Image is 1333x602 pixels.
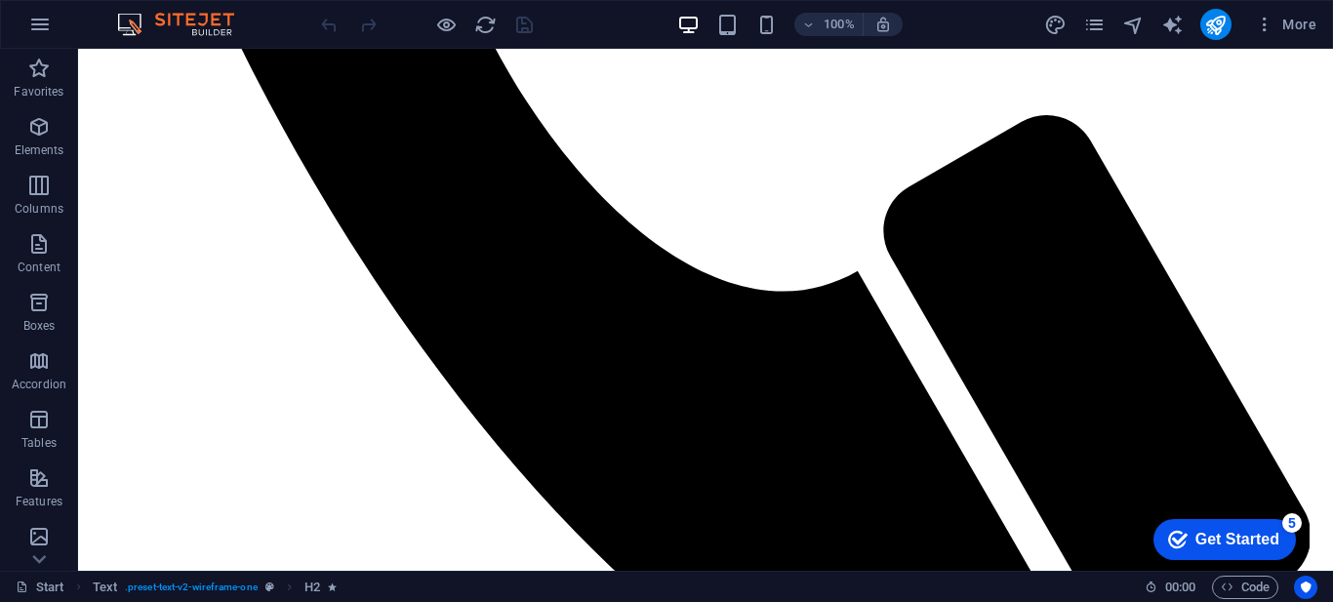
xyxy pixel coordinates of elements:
button: 100% [794,13,864,36]
i: Publish [1204,14,1227,36]
button: Code [1212,576,1278,599]
i: Pages (Ctrl+Alt+S) [1083,14,1106,36]
span: . preset-text-v2-wireframe-one [125,576,258,599]
i: Design (Ctrl+Alt+Y) [1044,14,1067,36]
button: More [1247,9,1324,40]
h6: 100% [824,13,855,36]
button: Click here to leave preview mode and continue editing [434,13,458,36]
img: Editor Logo [112,13,259,36]
i: On resize automatically adjust zoom level to fit chosen device. [874,16,892,33]
i: This element is a customizable preset [265,582,274,592]
div: Get Started [58,21,141,39]
span: Click to select. Double-click to edit [304,576,320,599]
i: Navigator [1122,14,1145,36]
button: publish [1200,9,1232,40]
i: Element contains an animation [328,582,337,592]
p: Columns [15,201,63,217]
p: Elements [15,142,64,158]
p: Boxes [23,318,56,334]
p: Features [16,494,62,509]
p: Tables [21,435,57,451]
a: Click to cancel selection. Double-click to open Pages [16,576,64,599]
button: pages [1083,13,1107,36]
span: : [1179,580,1182,594]
button: Usercentrics [1294,576,1317,599]
i: Reload page [474,14,497,36]
nav: breadcrumb [93,576,338,599]
div: 5 [144,4,164,23]
div: Get Started 5 items remaining, 0% complete [16,10,158,51]
p: Content [18,260,61,275]
h6: Session time [1145,576,1196,599]
i: AI Writer [1161,14,1184,36]
span: Code [1221,576,1270,599]
p: Favorites [14,84,63,100]
span: More [1255,15,1316,34]
button: design [1044,13,1068,36]
span: Click to select. Double-click to edit [93,576,117,599]
button: reload [473,13,497,36]
button: text_generator [1161,13,1185,36]
p: Accordion [12,377,66,392]
button: navigator [1122,13,1146,36]
span: 00 00 [1165,576,1195,599]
